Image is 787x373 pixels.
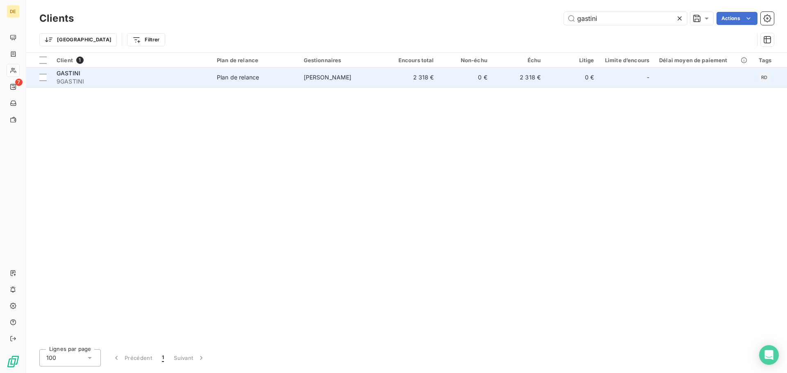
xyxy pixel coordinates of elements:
span: 1 [162,354,164,362]
span: [PERSON_NAME] [304,74,352,81]
button: Suivant [169,349,210,366]
input: Rechercher [564,12,687,25]
span: GASTINI [57,70,80,77]
div: Limite d’encours [604,57,649,63]
button: Précédent [107,349,157,366]
div: Litige [550,57,594,63]
td: 0 € [439,68,492,87]
div: Délai moyen de paiement [659,57,749,63]
button: 1 [157,349,169,366]
div: Plan de relance [217,57,294,63]
span: 9GASTINI [57,77,207,86]
span: - [647,73,649,81]
span: RD [761,75,767,80]
button: Filtrer [127,33,165,46]
div: Encours total [390,57,434,63]
td: 0 € [546,68,599,87]
span: Client [57,57,73,63]
button: Actions [716,12,757,25]
div: Échu [497,57,541,63]
div: Open Intercom Messenger [759,345,779,365]
img: Logo LeanPay [7,355,20,368]
div: Plan de relance [217,73,259,81]
button: [GEOGRAPHIC_DATA] [39,33,117,46]
div: Gestionnaires [304,57,381,63]
td: 2 318 € [492,68,546,87]
h3: Clients [39,11,74,26]
div: Non-échu [444,57,487,63]
td: 2 318 € [385,68,439,87]
div: DE [7,5,20,18]
span: 1 [76,57,84,64]
div: Tags [759,57,782,63]
span: 100 [46,354,56,362]
span: 7 [15,79,23,86]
